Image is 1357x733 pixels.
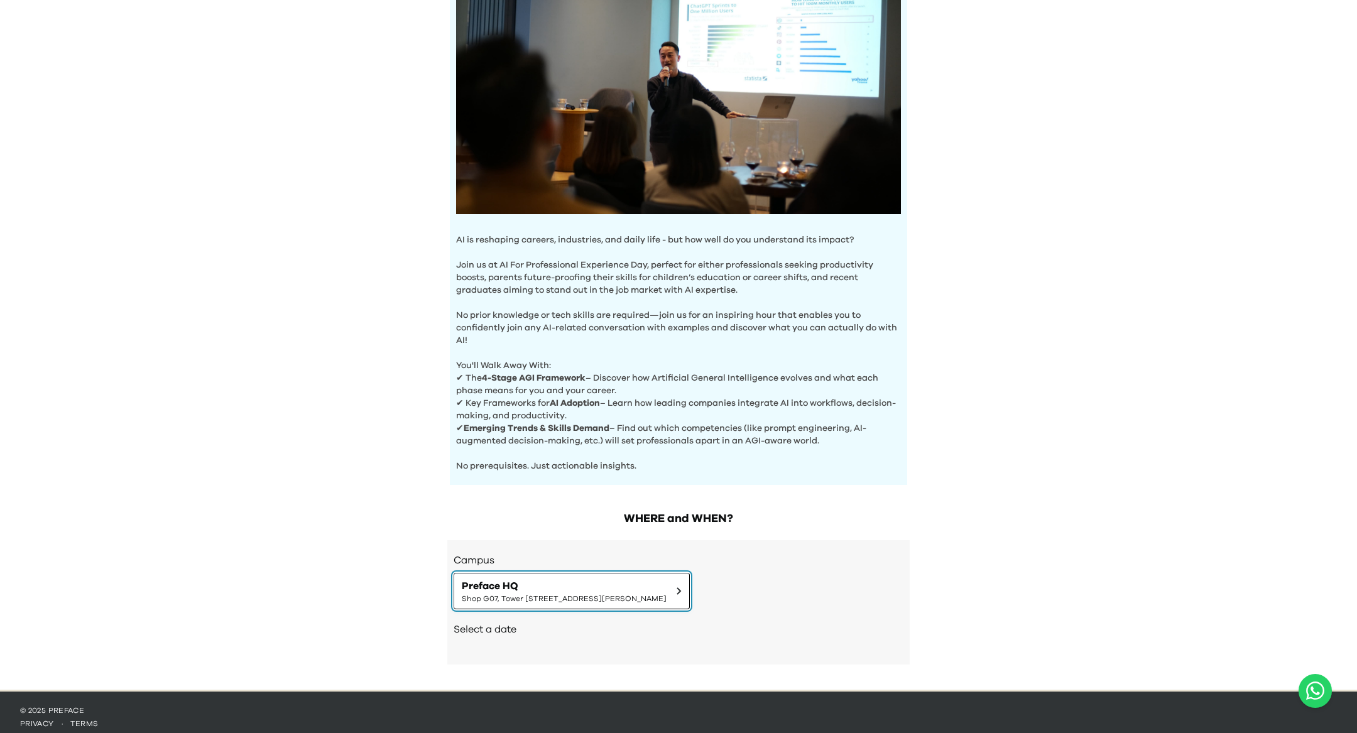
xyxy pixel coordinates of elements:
[464,424,609,433] b: Emerging Trends & Skills Demand
[456,234,901,246] p: AI is reshaping careers, industries, and daily life - but how well do you understand its impact?
[462,578,667,594] span: Preface HQ
[1299,674,1332,708] a: Chat with us on WhatsApp
[54,720,70,727] span: ·
[482,374,586,383] b: 4-Stage AGI Framework
[447,510,910,528] h2: WHERE and WHEN?
[20,720,54,727] a: privacy
[550,399,600,408] b: AI Adoption
[456,447,901,472] p: No prerequisites. Just actionable insights.
[454,622,903,637] h2: Select a date
[456,347,901,372] p: You'll Walk Away With:
[70,720,99,727] a: terms
[454,573,690,609] button: Preface HQShop G07, Tower [STREET_ADDRESS][PERSON_NAME]
[462,594,667,604] span: Shop G07, Tower [STREET_ADDRESS][PERSON_NAME]
[456,372,901,397] p: ✔ The – Discover how Artificial General Intelligence evolves and what each phase means for you an...
[454,553,903,568] h3: Campus
[456,422,901,447] p: ✔ – Find out which competencies (like prompt engineering, AI-augmented decision-making, etc.) wil...
[456,246,901,296] p: Join us at AI For Professional Experience Day, perfect for either professionals seeking productiv...
[456,397,901,422] p: ✔ Key Frameworks for – Learn how leading companies integrate AI into workflows, decision-making, ...
[456,296,901,347] p: No prior knowledge or tech skills are required—join us for an inspiring hour that enables you to ...
[20,705,1337,715] p: © 2025 Preface
[1299,674,1332,708] button: Open WhatsApp chat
